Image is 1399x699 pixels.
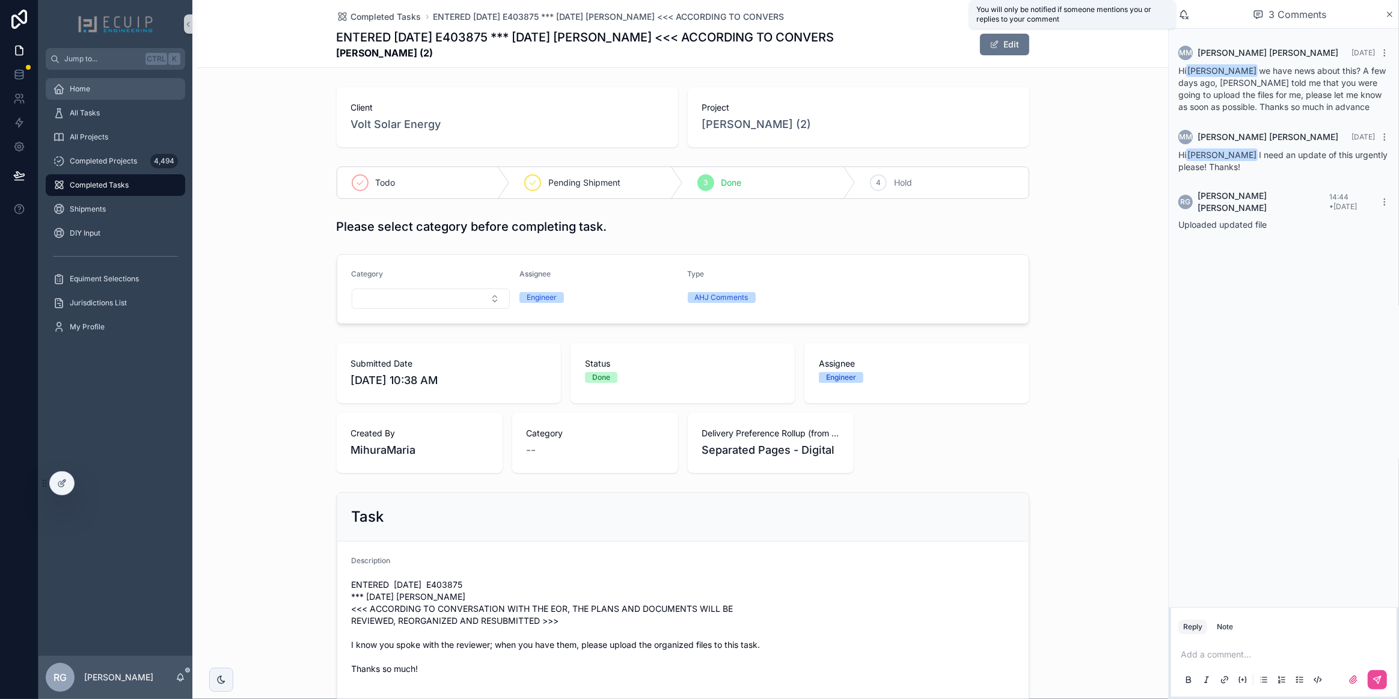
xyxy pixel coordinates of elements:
[695,292,748,303] div: AHJ Comments
[70,298,127,308] span: Jurisdictions List
[1212,620,1238,634] button: Note
[894,177,912,189] span: Hold
[527,292,557,303] div: Engineer
[1329,192,1357,211] span: 14:44 • [DATE]
[1352,132,1375,141] span: [DATE]
[351,442,488,459] span: MihuraMaria
[519,269,551,278] span: Assignee
[1181,197,1191,207] span: RG
[1178,219,1267,230] span: Uploaded updated file
[46,78,185,100] a: Home
[337,11,421,23] a: Completed Tasks
[527,427,664,439] span: Category
[150,154,178,168] div: 4,494
[1179,132,1192,142] span: MM
[819,358,1014,370] span: Assignee
[433,11,785,23] a: ENTERED [DATE] E403875 *** [DATE] [PERSON_NAME] <<< ACCORDING TO CONVERS
[1198,47,1338,59] span: [PERSON_NAME] [PERSON_NAME]
[46,292,185,314] a: Jurisdictions List
[980,34,1029,55] button: Edit
[702,116,812,133] a: [PERSON_NAME] (2)
[702,427,839,439] span: Delivery Preference Rollup (from Design projects)
[1352,48,1375,57] span: [DATE]
[64,54,141,64] span: Jump to...
[38,70,192,353] div: scrollable content
[351,358,546,370] span: Submitted Date
[703,178,708,188] span: 3
[70,228,100,238] span: DIY Input
[84,671,153,683] p: [PERSON_NAME]
[876,178,881,188] span: 4
[592,372,610,383] div: Done
[46,150,185,172] a: Completed Projects4,494
[145,53,167,65] span: Ctrl
[352,556,391,565] span: Description
[1178,66,1386,112] span: Hi we have news about this? A few days ago, [PERSON_NAME] told me that you were going to upload t...
[548,177,620,189] span: Pending Shipment
[1178,620,1207,634] button: Reply
[376,177,396,189] span: Todo
[1198,131,1338,143] span: [PERSON_NAME] [PERSON_NAME]
[702,102,1015,114] span: Project
[721,177,742,189] span: Done
[1179,48,1192,58] span: MM
[351,116,441,133] a: Volt Solar Energy
[46,268,185,290] a: Equiment Selections
[70,322,105,332] span: My Profile
[1217,622,1233,632] div: Note
[352,579,1014,675] span: ENTERED [DATE] E403875 *** [DATE] [PERSON_NAME] <<< ACCORDING TO CONVERSATION WITH THE EOR, THE P...
[46,48,185,70] button: Jump to...CtrlK
[70,132,108,142] span: All Projects
[70,274,139,284] span: Equiment Selections
[170,54,179,64] span: K
[46,222,185,244] a: DIY Input
[337,46,834,60] strong: [PERSON_NAME] (2)
[352,507,384,527] h2: Task
[70,180,129,190] span: Completed Tasks
[1186,148,1258,161] span: [PERSON_NAME]
[70,84,90,94] span: Home
[54,670,67,685] span: RG
[1186,64,1258,77] span: [PERSON_NAME]
[46,174,185,196] a: Completed Tasks
[46,126,185,148] a: All Projects
[351,11,421,23] span: Completed Tasks
[527,442,536,459] span: --
[46,316,185,338] a: My Profile
[70,204,106,214] span: Shipments
[688,269,705,278] span: Type
[70,108,100,118] span: All Tasks
[70,156,137,166] span: Completed Projects
[702,442,839,459] span: Separated Pages - Digital
[1269,7,1326,22] span: 3 Comments
[1198,190,1329,214] span: [PERSON_NAME] [PERSON_NAME]
[976,5,1151,23] span: You will only be notified if someone mentions you or replies to your comment
[337,218,607,235] h1: Please select category before completing task.
[352,269,384,278] span: Category
[351,427,488,439] span: Created By
[78,14,153,34] img: App logo
[351,372,546,389] span: [DATE] 10:38 AM
[1178,150,1388,172] span: Hi I need an update of this urgently please! Thanks!
[46,102,185,124] a: All Tasks
[351,102,664,114] span: Client
[585,358,780,370] span: Status
[352,288,510,309] button: Select Button
[46,198,185,220] a: Shipments
[337,29,834,46] h1: ENTERED [DATE] E403875 *** [DATE] [PERSON_NAME] <<< ACCORDING TO CONVERS
[826,372,856,383] div: Engineer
